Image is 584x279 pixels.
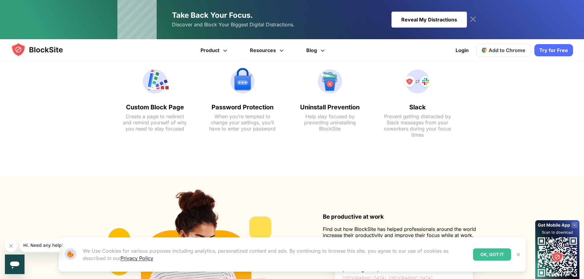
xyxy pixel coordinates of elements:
[384,113,451,138] text: Prevent getting distracted by Slack messages from your coworkers during your focus times
[5,240,17,252] iframe: Close message
[11,42,75,57] img: blocksite-icon.5d769676.svg
[473,248,511,261] div: OK, GOT IT
[209,104,276,111] text: Password Protection
[296,113,364,132] text: Help stay focused by preventing uninstalling BlockSite
[534,44,573,56] a: Try for Free
[83,247,468,262] p: We Use Cookies for various purposes including analytics, personalized content and ads. By continu...
[384,104,451,111] text: Slack
[452,43,472,58] a: Login
[20,239,63,252] iframe: Message from company
[514,251,522,258] button: Close
[172,20,295,29] span: Discover and Block Your Biggest Digital Distractions.
[209,113,276,132] text: When you’re tempted to change your settings, you’ll have to enter your password
[121,113,189,132] text: Create a page to redirect and remind yourself of why you need to stay focused
[296,104,364,111] text: Uninstall Prevention
[323,226,485,238] p: Find out how BlockSite has helped professionals around the world increase their productivity and ...
[391,12,467,28] div: Reveal My Distractions
[172,11,253,20] span: Take Back Your Focus.
[296,39,337,61] a: Blog
[323,213,485,220] h3: Be productive at work
[239,39,296,61] a: Resources
[4,4,44,9] span: Hi. Need any help?
[5,254,25,274] iframe: Button to launch messaging window
[121,104,189,111] text: Custom Block Page
[481,47,487,53] img: chrome-icon.svg
[190,39,239,61] a: Product
[476,44,531,57] a: Add to Chrome
[516,252,521,257] img: Close
[120,255,153,261] a: Privacy Policy
[489,47,525,53] span: Add to Chrome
